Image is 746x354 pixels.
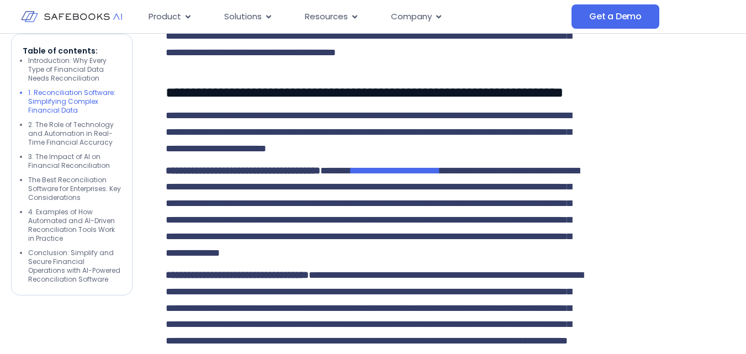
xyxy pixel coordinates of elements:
[28,121,121,147] li: 2. The Role of Technology and Automation in Real-Time Financial Accuracy
[589,11,642,22] span: Get a Demo
[140,6,572,28] nav: Menu
[28,249,121,284] li: Conclusion: Simplify and Secure Financial Operations with AI-Powered Reconciliation Software
[140,6,572,28] div: Menu Toggle
[23,46,121,57] p: Table of contents:
[28,89,121,115] li: 1. Reconciliation Software: Simplifying Complex Financial Data
[28,57,121,83] li: Introduction: Why Every Type of Financial Data Needs Reconciliation
[28,176,121,203] li: The Best Reconciliation Software for Enterprises: Key Considerations
[28,153,121,171] li: 3. The Impact of AI on Financial Reconciliation
[224,10,262,23] span: Solutions
[149,10,181,23] span: Product
[305,10,348,23] span: Resources
[28,208,121,244] li: 4. Examples of How Automated and AI-Driven Reconciliation Tools Work in Practice
[391,10,432,23] span: Company
[572,4,659,29] a: Get a Demo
